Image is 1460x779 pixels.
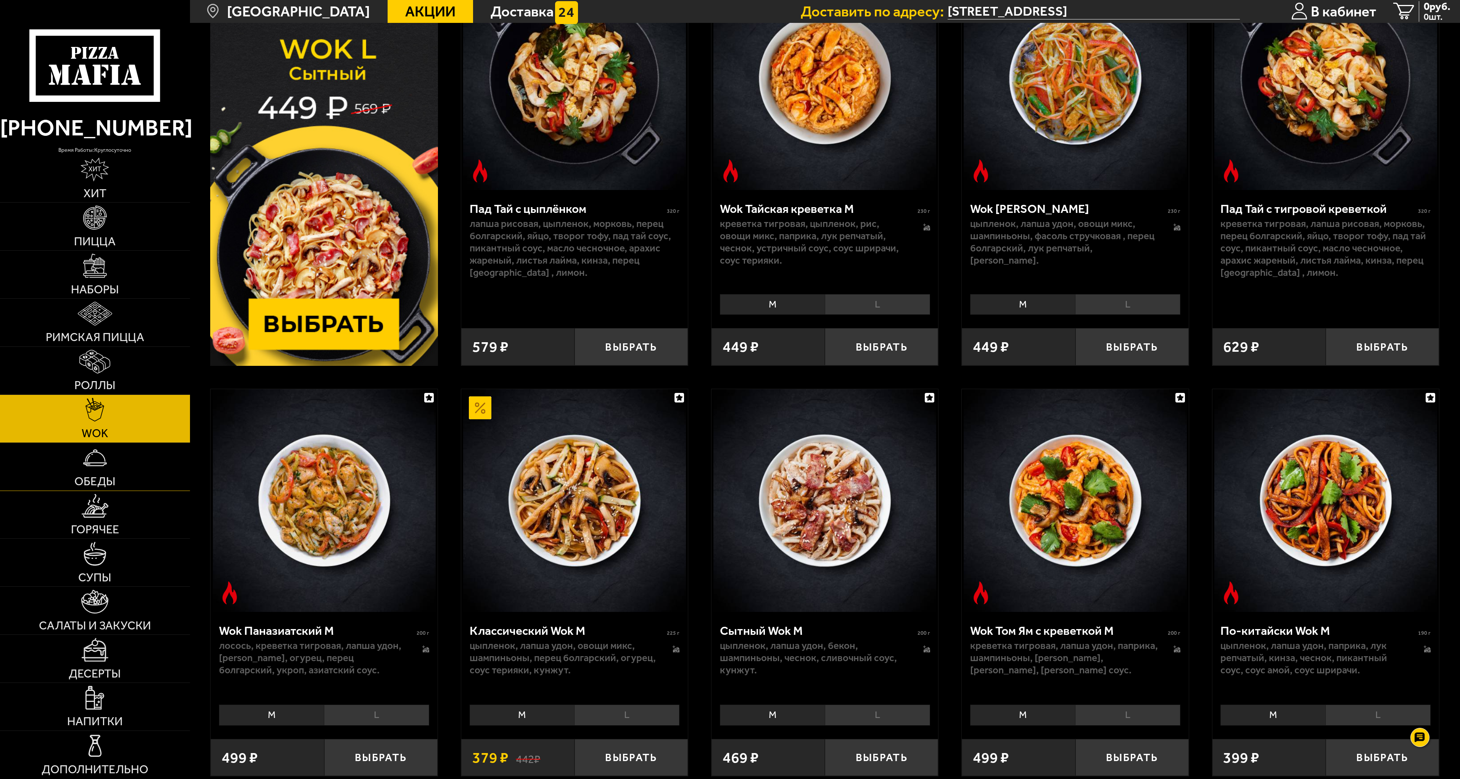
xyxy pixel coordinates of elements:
[461,389,688,612] a: АкционныйКлассический Wok M
[1418,208,1431,214] span: 320 г
[1168,630,1180,636] span: 200 г
[555,1,578,24] img: 15daf4d41897b9f0e9f617042186c801.svg
[1168,208,1180,214] span: 230 г
[78,572,111,584] span: Супы
[472,750,509,765] span: 379 ₽
[472,339,509,354] span: 579 ₽
[1075,739,1189,776] button: Выбрать
[964,389,1186,612] img: Wok Том Ям с креветкой M
[1075,294,1180,315] li: L
[970,640,1158,676] p: креветка тигровая, лапша удон, паприка, шампиньоны, [PERSON_NAME], [PERSON_NAME], [PERSON_NAME] с...
[1075,705,1180,726] li: L
[720,218,908,267] p: креветка тигровая, цыпленок, рис, овощи микс, паприка, лук репчатый, чеснок, устричный соус, соус...
[918,208,930,214] span: 230 г
[1424,13,1450,22] span: 0 шт.
[46,332,144,343] span: Римская пицца
[491,4,554,19] span: Доставка
[720,294,825,315] li: M
[574,705,679,726] li: L
[469,396,492,419] img: Акционный
[1418,630,1431,636] span: 190 г
[1424,1,1450,12] span: 0 руб.
[84,188,106,200] span: Хит
[470,218,680,278] p: лапша рисовая, цыпленок, морковь, перец болгарский, яйцо, творог тофу, пад тай соус, пикантный со...
[825,328,938,365] button: Выбрать
[470,705,575,726] li: M
[720,623,916,638] div: Сытный Wok M
[825,705,930,726] li: L
[575,739,688,776] button: Выбрать
[1223,750,1259,765] span: 399 ₽
[1326,739,1439,776] button: Выбрать
[720,640,908,676] p: цыпленок, лапша удон, бекон, шампиньоны, чеснок, сливочный соус, кунжут.
[213,389,436,612] img: Wok Паназиатский M
[71,524,119,536] span: Горячее
[720,705,825,726] li: M
[1212,389,1439,612] a: Острое блюдоПо-китайски Wok M
[1220,159,1243,182] img: Острое блюдо
[970,294,1075,315] li: M
[324,739,438,776] button: Выбрать
[973,339,1009,354] span: 449 ₽
[711,389,938,612] a: Сытный Wok M
[962,389,1189,612] a: Острое блюдоWok Том Ям с креветкой M
[219,640,407,676] p: лосось, креветка тигровая, лапша удон, [PERSON_NAME], огурец, перец болгарский, укроп, азиатский ...
[67,716,123,727] span: Напитки
[970,623,1166,638] div: Wok Том Ям с креветкой M
[1326,328,1439,365] button: Выбрать
[720,201,916,216] div: Wok Тайская креветка M
[1220,218,1431,278] p: креветка тигровая, лапша рисовая, морковь, перец болгарский, яйцо, творог тофу, пад тай соус, пик...
[82,428,108,439] span: WOK
[723,339,759,354] span: 449 ₽
[719,159,742,182] img: Острое блюдо
[1220,201,1416,216] div: Пад Тай с тигровой креветкой
[575,328,688,365] button: Выбрать
[969,581,992,604] img: Острое блюдо
[970,201,1166,216] div: Wok [PERSON_NAME]
[1220,623,1416,638] div: По-китайски Wok M
[469,159,492,182] img: Острое блюдо
[918,630,930,636] span: 200 г
[470,640,658,676] p: цыпленок, лапша удон, овощи микс, шампиньоны, перец болгарский, огурец, соус терияки, кунжут.
[1223,339,1259,354] span: 629 ₽
[516,750,540,765] s: 442 ₽
[39,620,151,632] span: Салаты и закуски
[211,389,438,612] a: Острое блюдоWok Паназиатский M
[948,3,1239,19] input: Ваш адрес доставки
[74,236,116,248] span: Пицца
[463,389,686,612] img: Классический Wok M
[825,294,930,315] li: L
[1214,389,1437,612] img: По-китайски Wok M
[42,764,148,776] span: Дополнительно
[1220,581,1243,604] img: Острое блюдо
[1311,4,1376,19] span: В кабинет
[219,623,415,638] div: Wok Паназиатский M
[713,389,936,612] img: Сытный Wok M
[1075,328,1189,365] button: Выбрать
[801,4,948,19] span: Доставить по адресу:
[973,750,1009,765] span: 499 ₽
[825,739,938,776] button: Выбрать
[970,218,1158,267] p: цыпленок, лапша удон, овощи микс, шампиньоны, фасоль стручковая , перец болгарский, лук репчатый,...
[417,630,429,636] span: 200 г
[970,705,1075,726] li: M
[324,705,429,726] li: L
[74,380,116,391] span: Роллы
[948,3,1239,19] span: Россия, Санкт-Петербург, проспект Металлистов, 21к3
[69,668,121,680] span: Десерты
[969,159,992,182] img: Острое блюдо
[405,4,456,19] span: Акции
[218,581,241,604] img: Острое блюдо
[667,208,679,214] span: 320 г
[723,750,759,765] span: 469 ₽
[1220,705,1325,726] li: M
[1220,640,1408,676] p: цыпленок, лапша удон, паприка, лук репчатый, кинза, чеснок, пикантный соус, соус Амой, соус шрирачи.
[470,201,665,216] div: Пад Тай с цыплёнком
[219,705,324,726] li: M
[71,284,119,296] span: Наборы
[227,4,370,19] span: [GEOGRAPHIC_DATA]
[74,476,116,488] span: Обеды
[470,623,665,638] div: Классический Wok M
[222,750,258,765] span: 499 ₽
[667,630,679,636] span: 225 г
